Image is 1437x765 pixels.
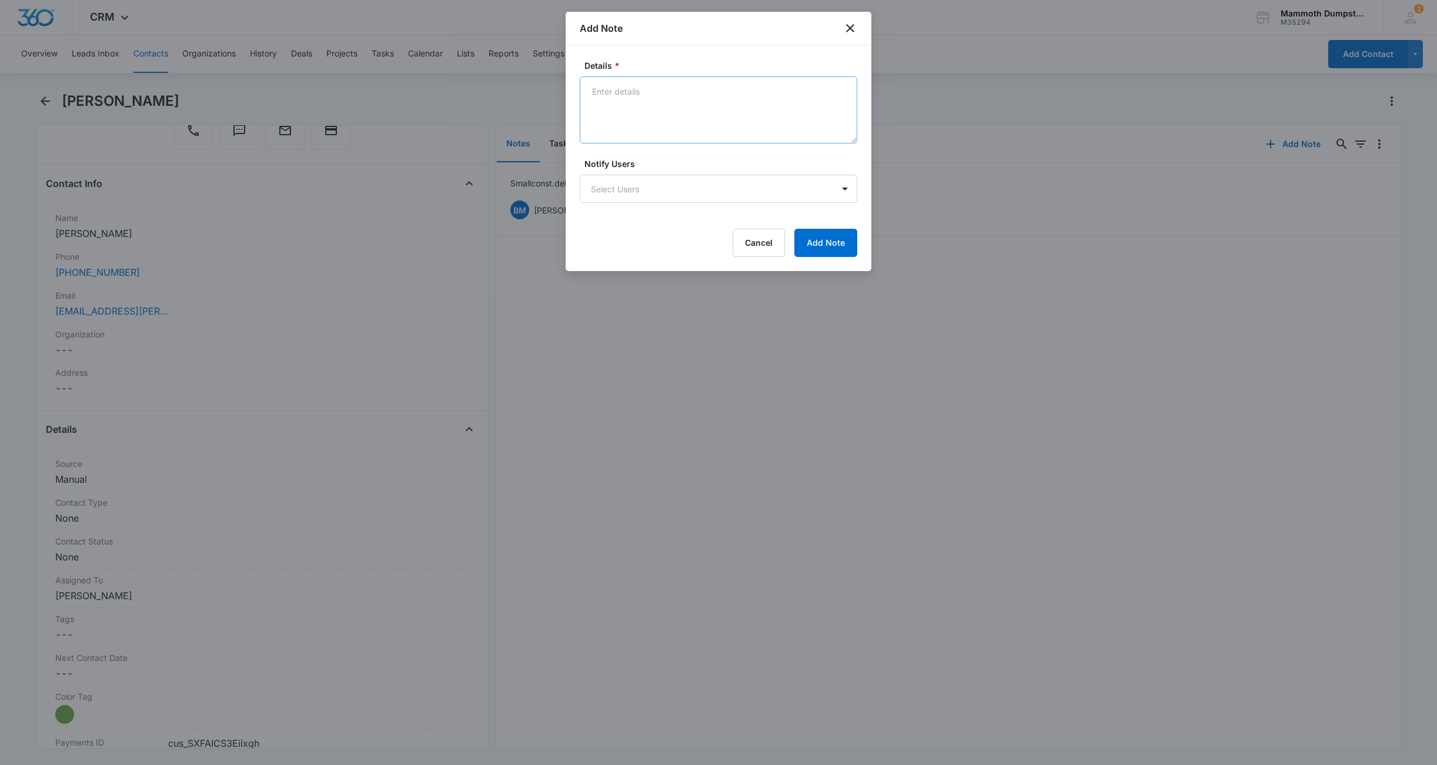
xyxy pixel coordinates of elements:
h1: Add Note [580,21,623,35]
button: Add Note [794,229,857,257]
label: Notify Users [584,158,862,170]
button: Cancel [733,229,785,257]
button: close [843,21,857,35]
label: Details [584,59,862,72]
